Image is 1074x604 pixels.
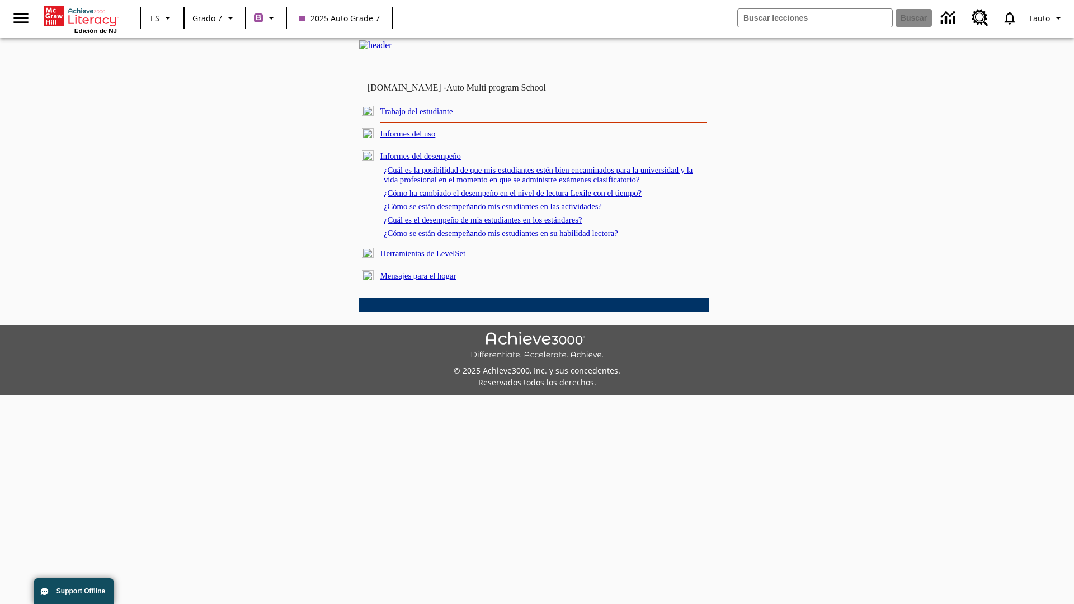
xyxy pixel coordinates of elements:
span: 2025 Auto Grade 7 [299,12,380,24]
img: plus.gif [362,106,374,116]
nobr: Auto Multi program School [446,83,546,92]
a: ¿Cómo se están desempeñando mis estudiantes en las actividades? [384,202,602,211]
input: Buscar campo [738,9,892,27]
button: Perfil/Configuración [1024,8,1070,28]
img: plus.gif [362,128,374,138]
button: Abrir el menú lateral [4,2,37,35]
a: Informes del desempeño [380,152,461,161]
span: Grado 7 [192,12,222,24]
img: Achieve3000 Differentiate Accelerate Achieve [470,332,604,360]
a: Informes del uso [380,129,436,138]
span: Tauto [1029,12,1050,24]
a: Centro de información [934,3,965,34]
button: Grado: Grado 7, Elige un grado [188,8,242,28]
span: ES [150,12,159,24]
a: Herramientas de LevelSet [380,249,465,258]
a: Trabajo del estudiante [380,107,453,116]
button: Support Offline [34,578,114,604]
a: ¿Cuál es la posibilidad de que mis estudiantes estén bien encaminados para la universidad y la vi... [384,166,693,184]
a: ¿Cómo se están desempeñando mis estudiantes en su habilidad lectora? [384,229,618,238]
img: plus.gif [362,248,374,258]
a: Mensajes para el hogar [380,271,456,280]
span: Edición de NJ [74,27,117,34]
button: Boost El color de la clase es morado/púrpura. Cambiar el color de la clase. [249,8,282,28]
a: ¿Cómo ha cambiado el desempeño en el nivel de lectura Lexile con el tiempo? [384,188,642,197]
div: Portada [44,4,117,34]
span: B [256,11,261,25]
a: Centro de recursos, Se abrirá en una pestaña nueva. [965,3,995,33]
a: ¿Cuál es el desempeño de mis estudiantes en los estándares? [384,215,582,224]
a: Notificaciones [995,3,1024,32]
img: plus.gif [362,270,374,280]
img: header [359,40,392,50]
td: [DOMAIN_NAME] - [368,83,573,93]
span: Support Offline [56,587,105,595]
img: minus.gif [362,150,374,161]
button: Lenguaje: ES, Selecciona un idioma [144,8,180,28]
